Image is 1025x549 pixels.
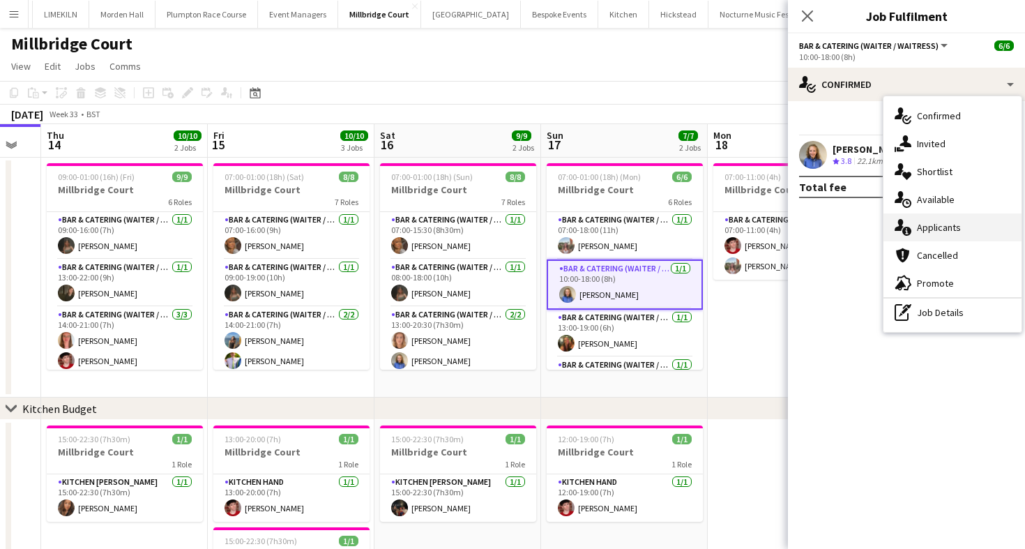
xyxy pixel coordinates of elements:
span: 1/1 [172,434,192,444]
div: 2 Jobs [512,142,534,153]
button: [GEOGRAPHIC_DATA] [421,1,521,28]
span: 1/1 [339,434,358,444]
span: 15:00-22:30 (7h30m) [225,536,297,546]
app-card-role: Bar & Catering (Waiter / waitress)2/213:00-20:30 (7h30m)[PERSON_NAME][PERSON_NAME] [380,307,536,375]
span: 14 [45,137,64,153]
button: Morden Hall [89,1,155,28]
app-card-role: Bar & Catering (Waiter / waitress)1/109:00-16:00 (7h)[PERSON_NAME] [47,212,203,260]
div: Available [883,186,1022,213]
app-card-role: Bar & Catering (Waiter / waitress)1/113:00-22:00 (9h)[PERSON_NAME] [47,260,203,307]
button: Nocturne Music Festival [708,1,817,28]
span: 1/1 [506,434,525,444]
span: Bar & Catering (Waiter / waitress) [799,40,939,51]
app-card-role: Bar & Catering (Waiter / waitress)1/107:00-15:30 (8h30m)[PERSON_NAME] [380,212,536,260]
span: 9/9 [512,130,531,141]
h3: Millbridge Court [380,183,536,196]
div: [PERSON_NAME] [833,143,909,156]
app-job-card: 12:00-19:00 (7h)1/1Millbridge Court1 RoleKitchen Hand1/112:00-19:00 (7h)[PERSON_NAME] [547,426,703,522]
h3: Job Fulfilment [788,7,1025,25]
span: 7 Roles [335,197,358,207]
span: 12:00-19:00 (7h) [558,434,614,444]
span: 1 Role [505,459,525,469]
app-card-role: Bar & Catering (Waiter / waitress)1/1 [547,357,703,405]
app-job-card: 09:00-01:00 (16h) (Fri)9/9Millbridge Court6 RolesBar & Catering (Waiter / waitress)1/109:00-16:00... [47,163,203,370]
app-job-card: 07:00-01:00 (18h) (Mon)6/6Millbridge Court6 RolesBar & Catering (Waiter / waitress)1/107:00-18:00... [547,163,703,370]
button: Bespoke Events [521,1,598,28]
div: Shortlist [883,158,1022,186]
button: Event Managers [258,1,338,28]
span: 9/9 [172,172,192,182]
button: Plumpton Race Course [155,1,258,28]
span: Thu [47,129,64,142]
span: 8/8 [506,172,525,182]
span: 6 Roles [668,197,692,207]
span: 1 Role [671,459,692,469]
app-card-role: Bar & Catering (Waiter / waitress)2/207:00-11:00 (4h)[PERSON_NAME][PERSON_NAME] [713,212,870,280]
span: Comms [109,60,141,73]
div: Confirmed [883,102,1022,130]
app-card-role: Bar & Catering (Waiter / waitress)1/107:00-16:00 (9h)[PERSON_NAME] [213,212,370,260]
span: 7/7 [678,130,698,141]
span: 1 Role [338,459,358,469]
app-card-role: Bar & Catering (Waiter / waitress)1/110:00-18:00 (8h)[PERSON_NAME] [547,260,703,310]
app-card-role: Bar & Catering (Waiter / waitress)1/107:00-18:00 (11h)[PERSON_NAME] [547,212,703,260]
h3: Millbridge Court [213,446,370,458]
h1: Millbridge Court [11,33,132,54]
app-job-card: 15:00-22:30 (7h30m)1/1Millbridge Court1 RoleKitchen [PERSON_NAME]1/115:00-22:30 (7h30m)[PERSON_NAME] [47,426,203,522]
span: Jobs [75,60,96,73]
app-card-role: Bar & Catering (Waiter / waitress)1/109:00-19:00 (10h)[PERSON_NAME] [213,260,370,307]
div: Invited [883,130,1022,158]
span: Mon [713,129,731,142]
span: 15:00-22:30 (7h30m) [58,434,130,444]
h3: Millbridge Court [47,446,203,458]
app-card-role: Kitchen Hand1/113:00-20:00 (7h)[PERSON_NAME] [213,474,370,522]
app-job-card: 13:00-20:00 (7h)1/1Millbridge Court1 RoleKitchen Hand1/113:00-20:00 (7h)[PERSON_NAME] [213,426,370,522]
span: 3.8 [841,156,851,166]
app-job-card: 15:00-22:30 (7h30m)1/1Millbridge Court1 RoleKitchen [PERSON_NAME]1/115:00-22:30 (7h30m)[PERSON_NAME] [380,426,536,522]
h3: Millbridge Court [380,446,536,458]
div: Kitchen Budget [22,402,97,416]
span: 07:00-01:00 (18h) (Sun) [391,172,473,182]
span: 17 [545,137,563,153]
span: 07:00-01:00 (18h) (Sat) [225,172,304,182]
app-card-role: Bar & Catering (Waiter / waitress)2/214:00-21:00 (7h)[PERSON_NAME][PERSON_NAME] [213,307,370,375]
span: Sun [547,129,563,142]
div: Cancelled [883,241,1022,269]
h3: Millbridge Court [547,446,703,458]
span: 8/8 [339,172,358,182]
span: Week 33 [46,109,81,119]
app-card-role: Kitchen [PERSON_NAME]1/115:00-22:30 (7h30m)[PERSON_NAME] [380,474,536,522]
a: Comms [104,57,146,75]
span: 07:00-11:00 (4h) [724,172,781,182]
app-job-card: 07:00-01:00 (18h) (Sat)8/8Millbridge Court7 RolesBar & Catering (Waiter / waitress)1/107:00-16:00... [213,163,370,370]
div: 2 Jobs [174,142,201,153]
app-card-role: Bar & Catering (Waiter / waitress)1/108:00-18:00 (10h)[PERSON_NAME] [380,260,536,307]
span: 6/6 [672,172,692,182]
div: 22.1km [854,156,886,167]
app-job-card: 07:00-11:00 (4h)2/2Millbridge Court1 RoleBar & Catering (Waiter / waitress)2/207:00-11:00 (4h)[PE... [713,163,870,280]
h3: Millbridge Court [213,183,370,196]
div: Confirmed [788,68,1025,101]
div: 2 Jobs [679,142,701,153]
span: Edit [45,60,61,73]
span: View [11,60,31,73]
div: Applicants [883,213,1022,241]
h3: Millbridge Court [47,183,203,196]
div: 3 Jobs [341,142,367,153]
app-card-role: Kitchen [PERSON_NAME]1/115:00-22:30 (7h30m)[PERSON_NAME] [47,474,203,522]
app-card-role: Kitchen Hand1/112:00-19:00 (7h)[PERSON_NAME] [547,474,703,522]
span: 1 Role [172,459,192,469]
h3: Millbridge Court [547,183,703,196]
div: Job Details [883,299,1022,326]
button: Hickstead [649,1,708,28]
app-card-role: Bar & Catering (Waiter / waitress)1/113:00-19:00 (6h)[PERSON_NAME] [547,310,703,357]
span: 7 Roles [501,197,525,207]
app-job-card: 07:00-01:00 (18h) (Sun)8/8Millbridge Court7 RolesBar & Catering (Waiter / waitress)1/107:00-15:30... [380,163,536,370]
